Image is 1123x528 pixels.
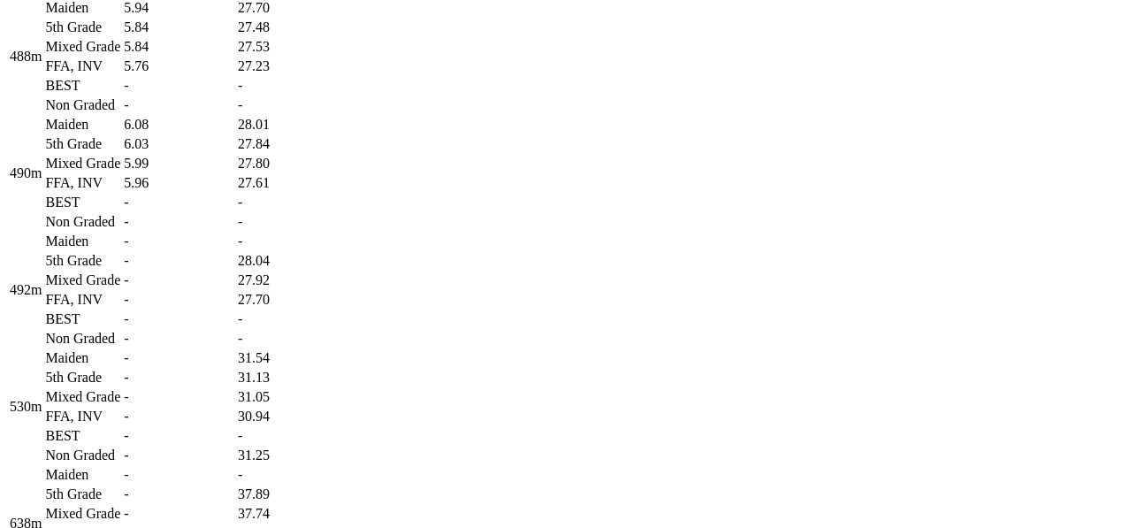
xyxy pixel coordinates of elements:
[237,194,330,211] td: -
[9,349,42,464] td: 530m
[237,447,330,464] td: 31.25
[123,388,235,406] td: -
[123,57,235,75] td: 5.76
[123,369,235,386] td: -
[44,447,121,464] td: Non Graded
[44,388,121,406] td: Mixed Grade
[44,310,121,328] td: BEST
[237,38,330,56] td: 27.53
[237,57,330,75] td: 27.23
[237,427,330,445] td: -
[44,174,121,192] td: FFA, INV
[9,233,42,348] td: 492m
[237,96,330,114] td: -
[237,174,330,192] td: 27.61
[44,349,121,367] td: Maiden
[237,408,330,425] td: 30.94
[44,213,121,231] td: Non Graded
[123,135,235,153] td: 6.03
[44,38,121,56] td: Mixed Grade
[237,291,330,309] td: 27.70
[44,96,121,114] td: Non Graded
[237,272,330,289] td: 27.92
[237,213,330,231] td: -
[44,233,121,250] td: Maiden
[123,213,235,231] td: -
[123,174,235,192] td: 5.96
[44,272,121,289] td: Mixed Grade
[123,408,235,425] td: -
[123,505,235,523] td: -
[44,19,121,36] td: 5th Grade
[44,486,121,503] td: 5th Grade
[123,38,235,56] td: 5.84
[123,194,235,211] td: -
[237,505,330,523] td: 37.74
[44,252,121,270] td: 5th Grade
[123,486,235,503] td: -
[44,505,121,523] td: Mixed Grade
[237,77,330,95] td: -
[44,291,121,309] td: FFA, INV
[237,135,330,153] td: 27.84
[123,19,235,36] td: 5.84
[237,233,330,250] td: -
[123,272,235,289] td: -
[123,349,235,367] td: -
[44,427,121,445] td: BEST
[123,330,235,348] td: -
[123,466,235,484] td: -
[123,447,235,464] td: -
[44,57,121,75] td: FFA, INV
[237,310,330,328] td: -
[123,427,235,445] td: -
[237,330,330,348] td: -
[123,233,235,250] td: -
[237,369,330,386] td: 31.13
[123,77,235,95] td: -
[44,116,121,134] td: Maiden
[237,349,330,367] td: 31.54
[237,155,330,172] td: 27.80
[237,19,330,36] td: 27.48
[44,155,121,172] td: Mixed Grade
[123,155,235,172] td: 5.99
[123,310,235,328] td: -
[44,194,121,211] td: BEST
[44,369,121,386] td: 5th Grade
[237,252,330,270] td: 28.04
[123,116,235,134] td: 6.08
[9,116,42,231] td: 490m
[44,466,121,484] td: Maiden
[44,77,121,95] td: BEST
[237,466,330,484] td: -
[44,330,121,348] td: Non Graded
[123,252,235,270] td: -
[44,135,121,153] td: 5th Grade
[237,116,330,134] td: 28.01
[237,388,330,406] td: 31.05
[123,96,235,114] td: -
[44,408,121,425] td: FFA, INV
[123,291,235,309] td: -
[237,486,330,503] td: 37.89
